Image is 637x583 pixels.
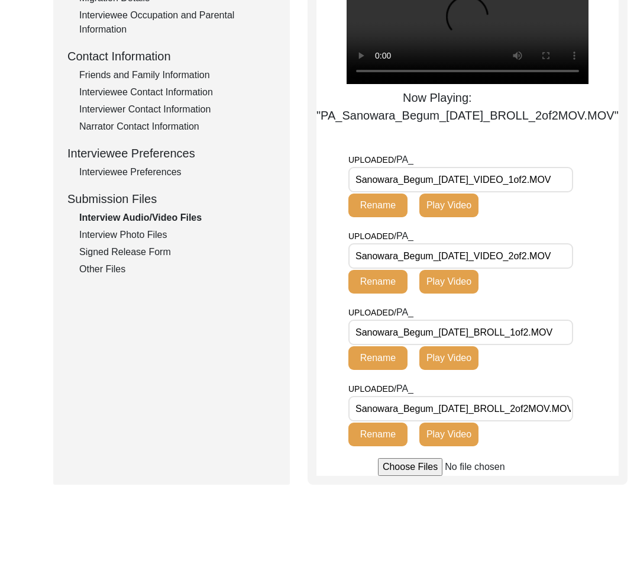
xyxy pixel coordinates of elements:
[419,423,478,446] button: Play Video
[419,270,478,294] button: Play Video
[67,47,276,65] div: Contact Information
[79,68,276,82] div: Friends and Family Information
[79,102,276,117] div: Interviewer Contact Information
[348,423,408,446] button: Rename
[79,245,276,259] div: Signed Release Form
[396,231,413,241] span: PA_
[348,346,408,370] button: Rename
[79,262,276,276] div: Other Files
[79,228,276,242] div: Interview Photo Files
[419,346,478,370] button: Play Video
[79,211,276,225] div: Interview Audio/Video Files
[348,270,408,294] button: Rename
[348,384,396,394] span: UPLOADED/
[396,307,413,317] span: PA_
[67,144,276,162] div: Interviewee Preferences
[348,231,396,241] span: UPLOADED/
[348,194,408,217] button: Rename
[348,308,396,317] span: UPLOADED/
[348,155,396,165] span: UPLOADED/
[67,190,276,208] div: Submission Files
[419,194,478,217] button: Play Video
[396,154,413,165] span: PA_
[316,89,558,124] div: Now Playing: "PA_Sanowara_Begum_[DATE]_BROLL_2of2MOV.MOV"
[79,165,276,179] div: Interviewee Preferences
[79,8,276,37] div: Interviewee Occupation and Parental Information
[79,85,276,99] div: Interviewee Contact Information
[396,384,413,394] span: PA_
[79,120,276,134] div: Narrator Contact Information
